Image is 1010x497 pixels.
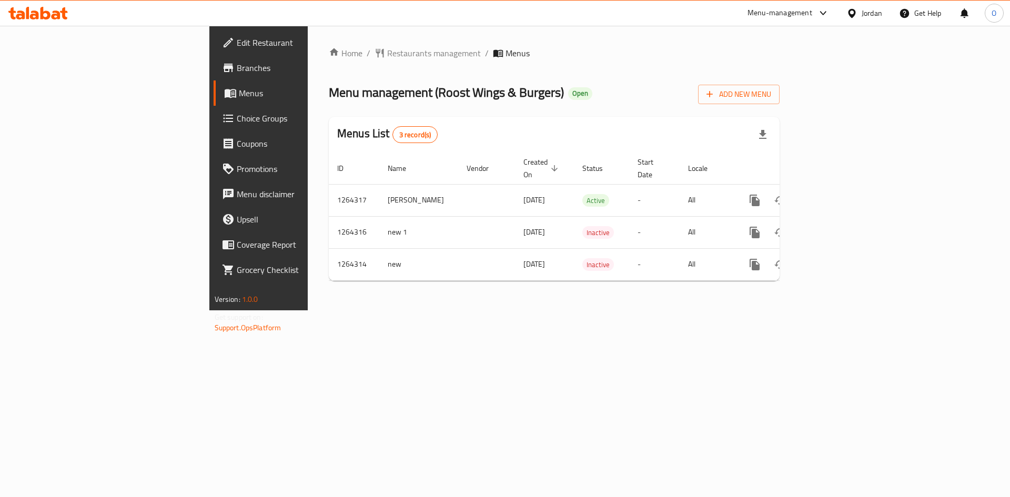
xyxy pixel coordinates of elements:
[582,258,614,271] div: Inactive
[237,163,370,175] span: Promotions
[582,226,614,239] div: Inactive
[523,225,545,239] span: [DATE]
[237,137,370,150] span: Coupons
[506,47,530,59] span: Menus
[237,238,370,251] span: Coverage Report
[680,184,734,216] td: All
[375,47,481,59] a: Restaurants management
[523,257,545,271] span: [DATE]
[467,162,502,175] span: Vendor
[582,194,609,207] div: Active
[237,188,370,200] span: Menu disclaimer
[215,310,263,324] span: Get support on:
[329,153,852,281] table: enhanced table
[680,248,734,280] td: All
[568,87,592,100] div: Open
[680,216,734,248] td: All
[237,62,370,74] span: Branches
[742,188,767,213] button: more
[237,112,370,125] span: Choice Groups
[767,252,793,277] button: Change Status
[214,181,378,207] a: Menu disclaimer
[638,156,667,181] span: Start Date
[329,80,564,104] span: Menu management ( Roost Wings & Burgers )
[393,130,438,140] span: 3 record(s)
[523,156,561,181] span: Created On
[214,80,378,106] a: Menus
[392,126,438,143] div: Total records count
[629,248,680,280] td: -
[688,162,721,175] span: Locale
[992,7,996,19] span: O
[214,30,378,55] a: Edit Restaurant
[214,232,378,257] a: Coverage Report
[215,321,281,334] a: Support.OpsPlatform
[750,122,775,147] div: Export file
[237,213,370,226] span: Upsell
[582,227,614,239] span: Inactive
[582,195,609,207] span: Active
[742,220,767,245] button: more
[387,47,481,59] span: Restaurants management
[523,193,545,207] span: [DATE]
[379,216,458,248] td: new 1
[629,216,680,248] td: -
[742,252,767,277] button: more
[214,131,378,156] a: Coupons
[214,257,378,282] a: Grocery Checklist
[582,259,614,271] span: Inactive
[329,47,780,59] nav: breadcrumb
[379,184,458,216] td: [PERSON_NAME]
[214,156,378,181] a: Promotions
[767,188,793,213] button: Change Status
[629,184,680,216] td: -
[862,7,882,19] div: Jordan
[698,85,780,104] button: Add New Menu
[379,248,458,280] td: new
[388,162,420,175] span: Name
[242,292,258,306] span: 1.0.0
[337,162,357,175] span: ID
[239,87,370,99] span: Menus
[748,7,812,19] div: Menu-management
[734,153,852,185] th: Actions
[337,126,438,143] h2: Menus List
[568,89,592,98] span: Open
[706,88,771,101] span: Add New Menu
[767,220,793,245] button: Change Status
[214,55,378,80] a: Branches
[582,162,617,175] span: Status
[237,36,370,49] span: Edit Restaurant
[237,263,370,276] span: Grocery Checklist
[214,106,378,131] a: Choice Groups
[215,292,240,306] span: Version:
[214,207,378,232] a: Upsell
[485,47,489,59] li: /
